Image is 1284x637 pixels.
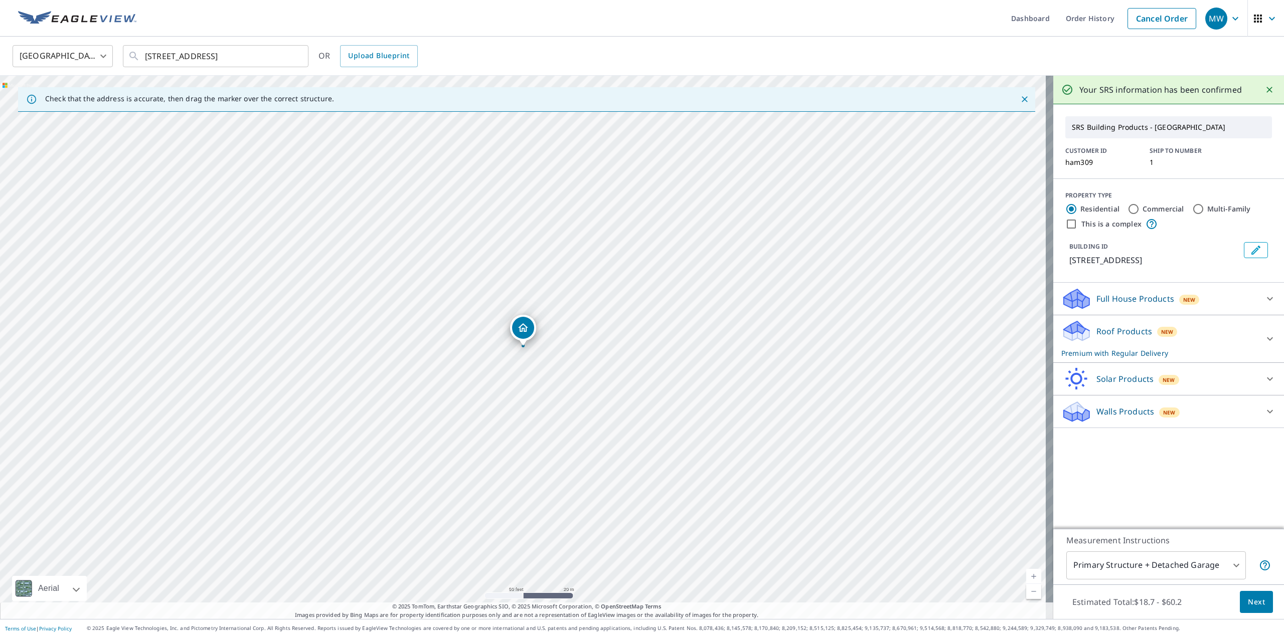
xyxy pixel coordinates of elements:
a: Cancel Order [1128,8,1196,29]
span: New [1163,408,1176,416]
a: Privacy Policy [39,625,72,632]
p: Estimated Total: $18.7 - $60.2 [1064,591,1190,613]
img: EV Logo [18,11,136,26]
label: This is a complex [1081,219,1142,229]
p: Your SRS information has been confirmed [1079,84,1242,96]
a: Current Level 19, Zoom Out [1026,584,1041,599]
label: Commercial [1143,204,1184,214]
div: Full House ProductsNew [1061,287,1276,311]
a: Terms of Use [5,625,36,632]
a: OpenStreetMap [601,602,643,610]
button: Close [1018,93,1031,106]
p: Measurement Instructions [1066,534,1271,546]
p: CUSTOMER ID [1065,146,1138,155]
button: Next [1240,591,1273,613]
input: Search by address or latitude-longitude [145,42,288,70]
a: Terms [645,602,662,610]
span: Upload Blueprint [348,50,409,62]
label: Residential [1080,204,1119,214]
div: OR [318,45,418,67]
span: New [1163,376,1175,384]
p: Roof Products [1096,325,1152,337]
a: Upload Blueprint [340,45,417,67]
div: Dropped pin, building 1, Residential property, 4218 N Addison St Spokane, WA 99207 [510,315,536,346]
p: Full House Products [1096,293,1174,305]
p: [STREET_ADDRESS] [1069,254,1240,266]
p: Solar Products [1096,373,1154,385]
button: Edit building 1 [1244,242,1268,258]
p: © 2025 Eagle View Technologies, Inc. and Pictometry International Corp. All Rights Reserved. Repo... [87,624,1279,632]
span: New [1161,328,1174,336]
div: MW [1205,8,1227,30]
p: SRS Building Products - [GEOGRAPHIC_DATA] [1068,119,1269,136]
button: Close [1263,83,1276,96]
span: New [1183,296,1196,304]
span: Your report will include the primary structure and a detached garage if one exists. [1259,559,1271,571]
div: PROPERTY TYPE [1065,191,1272,200]
div: Aerial [12,576,87,601]
div: [GEOGRAPHIC_DATA] [13,42,113,70]
p: Walls Products [1096,405,1154,417]
div: Roof ProductsNewPremium with Regular Delivery [1061,319,1276,358]
label: Multi-Family [1207,204,1251,214]
div: Walls ProductsNew [1061,399,1276,423]
p: ham309 [1065,158,1138,166]
div: Aerial [35,576,62,601]
span: © 2025 TomTom, Earthstar Geographics SIO, © 2025 Microsoft Corporation, © [392,602,662,611]
p: BUILDING ID [1069,242,1108,251]
div: Solar ProductsNew [1061,367,1276,391]
p: | [5,625,72,631]
a: Current Level 19, Zoom In [1026,569,1041,584]
div: Primary Structure + Detached Garage [1066,551,1246,579]
p: 1 [1150,158,1222,166]
p: Check that the address is accurate, then drag the marker over the correct structure. [45,94,334,103]
p: SHIP TO NUMBER [1150,146,1222,155]
span: Next [1248,596,1265,608]
p: Premium with Regular Delivery [1061,348,1258,358]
